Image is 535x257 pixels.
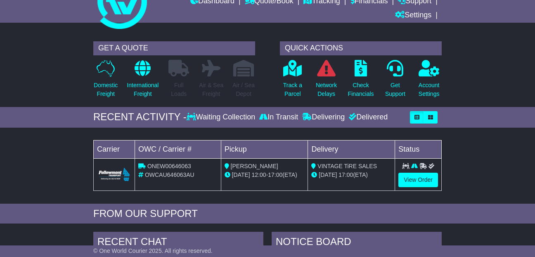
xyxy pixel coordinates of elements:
[398,173,438,187] a: View Order
[94,81,118,98] p: Domestic Freight
[168,81,189,98] p: Full Loads
[93,111,187,123] div: RECENT ACTIVITY -
[127,81,159,98] p: International Freight
[283,59,303,103] a: Track aParcel
[272,232,442,254] div: NOTICE BOARD
[347,113,388,122] div: Delivered
[126,59,159,103] a: InternationalFreight
[221,140,308,158] td: Pickup
[93,59,118,103] a: DomesticFreight
[225,171,305,179] div: - (ETA)
[232,81,255,98] p: Air / Sea Depot
[385,59,406,103] a: GetSupport
[93,247,213,254] span: © One World Courier 2025. All rights reserved.
[385,81,405,98] p: Get Support
[348,81,374,98] p: Check Financials
[339,171,353,178] span: 17:00
[308,140,395,158] td: Delivery
[135,140,221,158] td: OWC / Carrier #
[316,81,337,98] p: Network Delays
[395,9,431,23] a: Settings
[147,163,191,169] span: ONEW00646063
[257,113,300,122] div: In Transit
[232,171,250,178] span: [DATE]
[348,59,374,103] a: CheckFinancials
[252,171,266,178] span: 12:00
[93,208,442,220] div: FROM OUR SUPPORT
[199,81,223,98] p: Air & Sea Freight
[268,171,282,178] span: 17:00
[93,41,255,55] div: GET A QUOTE
[311,171,391,179] div: (ETA)
[99,168,130,181] img: Followmont_Transport.png
[93,232,263,254] div: RECENT CHAT
[395,140,442,158] td: Status
[145,171,194,178] span: OWCAU646063AU
[280,41,442,55] div: QUICK ACTIONS
[300,113,347,122] div: Delivering
[317,163,377,169] span: VINTAGE TiRE SALES
[418,59,440,103] a: AccountSettings
[283,81,302,98] p: Track a Parcel
[419,81,440,98] p: Account Settings
[319,171,337,178] span: [DATE]
[187,113,257,122] div: Waiting Collection
[315,59,337,103] a: NetworkDelays
[94,140,135,158] td: Carrier
[231,163,278,169] span: [PERSON_NAME]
